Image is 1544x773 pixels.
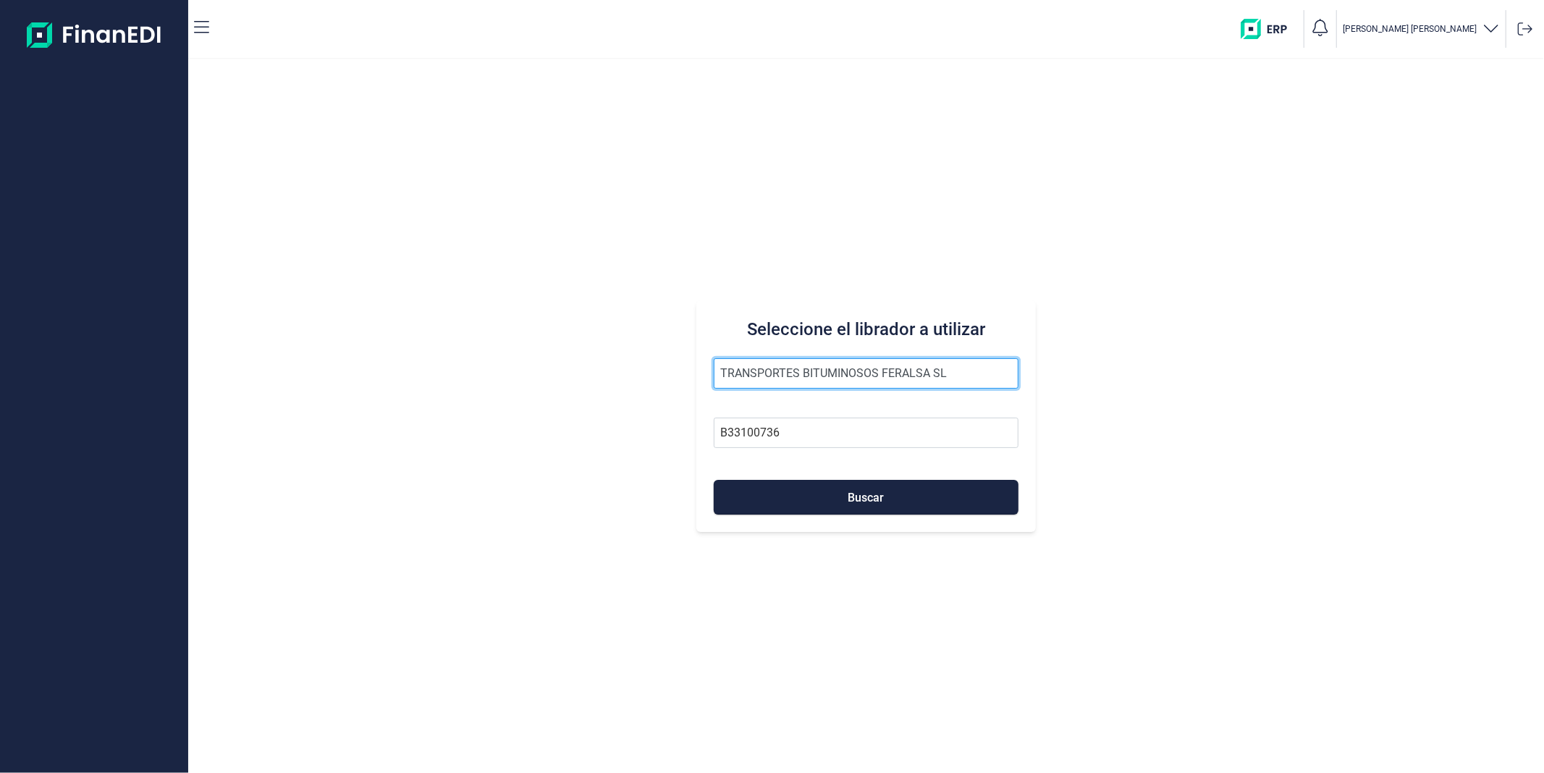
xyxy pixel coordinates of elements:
[714,318,1018,341] h3: Seleccione el librador a utilizar
[1343,23,1477,35] p: [PERSON_NAME] [PERSON_NAME]
[714,480,1018,515] button: Buscar
[714,418,1018,448] input: Busque por NIF
[1343,19,1500,40] button: [PERSON_NAME] [PERSON_NAME]
[714,358,1018,389] input: Seleccione la razón social
[27,12,162,58] img: Logo de aplicación
[848,492,885,503] span: Buscar
[1241,19,1298,39] img: erp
